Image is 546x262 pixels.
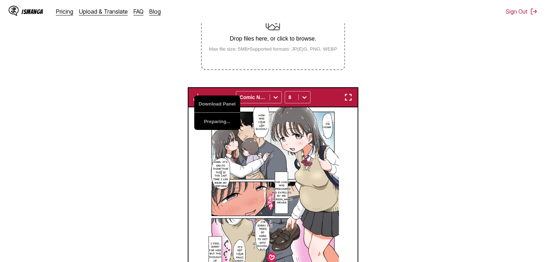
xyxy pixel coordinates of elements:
button: Sign Out [506,8,537,15]
a: FAQ [134,8,144,15]
img: Download translated images [193,93,202,102]
img: Enter fullscreen [344,93,353,102]
a: IsManga LogoIsManga [9,6,56,17]
p: I'm home. [322,121,333,131]
p: ...I'm sorry. I tried so hard to get into school, but... [256,219,270,253]
p: How was your last school? [254,112,269,132]
p: This child was impregnated and expelled by me, [PERSON_NAME] father. [270,179,294,206]
div: IsManga [22,8,43,15]
small: Max file size: 5MB • Supported formats: JP(E)G, PNG, WEBP [203,46,343,52]
button: Download Panel [194,95,240,113]
a: Blog [149,8,161,15]
img: IsManga Logo [9,6,19,16]
a: Upload & Translate [79,8,128,15]
img: Sign out [530,8,537,15]
p: Hmm... It's sad to think that this is the last time I can wear my uniform. [211,159,230,190]
p: Drop files here, or click to browse. [203,36,343,42]
a: Pricing [56,8,73,15]
button: Preparing... [194,113,240,130]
